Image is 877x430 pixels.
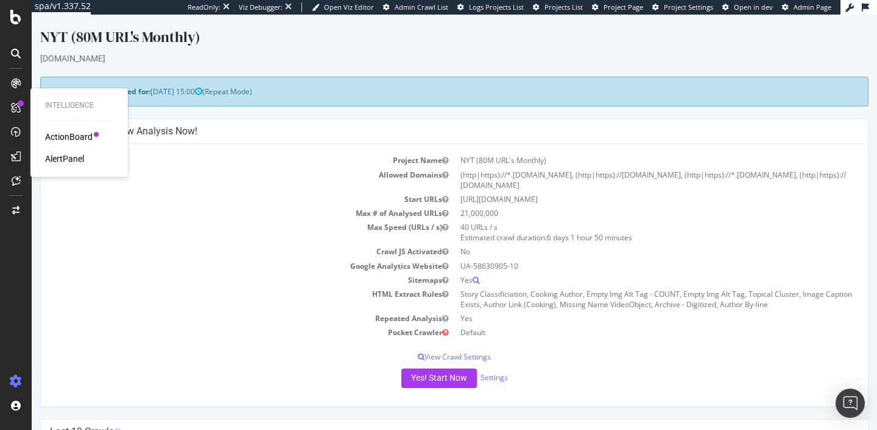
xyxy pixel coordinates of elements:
td: Pocket Crawler [18,311,423,325]
td: Start URLs [18,178,423,192]
div: Intelligence [45,100,113,111]
span: [DATE] 15:00 [119,72,171,82]
td: NYT (80M URL's Monthly) [423,139,827,153]
a: ActionBoard [45,131,93,143]
td: (http|https)://*.[DOMAIN_NAME], (http|https)://[DOMAIN_NAME], (http|https)://*.[DOMAIN_NAME], (ht... [423,153,827,178]
td: Project Name [18,139,423,153]
div: ReadOnly: [188,2,220,12]
span: Projects List [544,2,583,12]
td: Max Speed (URLs / s) [18,206,423,230]
strong: Next Launch Scheduled for: [18,72,119,82]
td: Crawl JS Activated [18,230,423,244]
span: Project Settings [664,2,713,12]
a: Settings [449,358,476,368]
a: Admin Crawl List [383,2,448,12]
td: Repeated Analysis [18,297,423,311]
span: Open Viz Editor [324,2,374,12]
div: (Repeat Mode) [9,62,837,92]
a: AlertPanel [45,153,84,165]
td: Yes [423,297,827,311]
td: UA-58630905-10 [423,244,827,258]
td: Default [423,311,827,325]
a: Project Page [592,2,643,12]
span: Admin Page [794,2,831,12]
td: 40 URLs / s Estimated crawl duration: [423,206,827,230]
div: NYT (80M URL's Monthly) [9,12,837,38]
a: Logs Projects List [457,2,524,12]
span: 6 days 1 hour 50 minutes [515,218,601,228]
td: Google Analytics Website [18,244,423,258]
td: Sitemaps [18,258,423,272]
button: Yes! Start Now [370,354,445,373]
td: Allowed Domains [18,153,423,178]
div: Open Intercom Messenger [836,389,865,418]
div: [DOMAIN_NAME] [9,38,837,50]
a: Project Settings [652,2,713,12]
span: Admin Crawl List [395,2,448,12]
td: No [423,230,827,244]
td: Max # of Analysed URLs [18,192,423,206]
td: Story Classificiation, Cooking Author, Empty Img Alt Tag - COUNT, Empty Img Alt Tag, Topical Clus... [423,272,827,297]
div: Viz Debugger: [239,2,283,12]
span: Project Page [604,2,643,12]
h4: Configure your New Analysis Now! [18,111,827,123]
td: Yes [423,258,827,272]
td: 21,000,000 [423,192,827,206]
a: Open in dev [722,2,773,12]
h4: Last 10 Crawls [18,411,827,423]
a: Open Viz Editor [312,2,374,12]
a: Projects List [533,2,583,12]
span: Logs Projects List [469,2,524,12]
a: Admin Page [782,2,831,12]
td: [URL][DOMAIN_NAME] [423,178,827,192]
p: View Crawl Settings [18,337,827,347]
td: HTML Extract Rules [18,272,423,297]
span: Open in dev [734,2,773,12]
